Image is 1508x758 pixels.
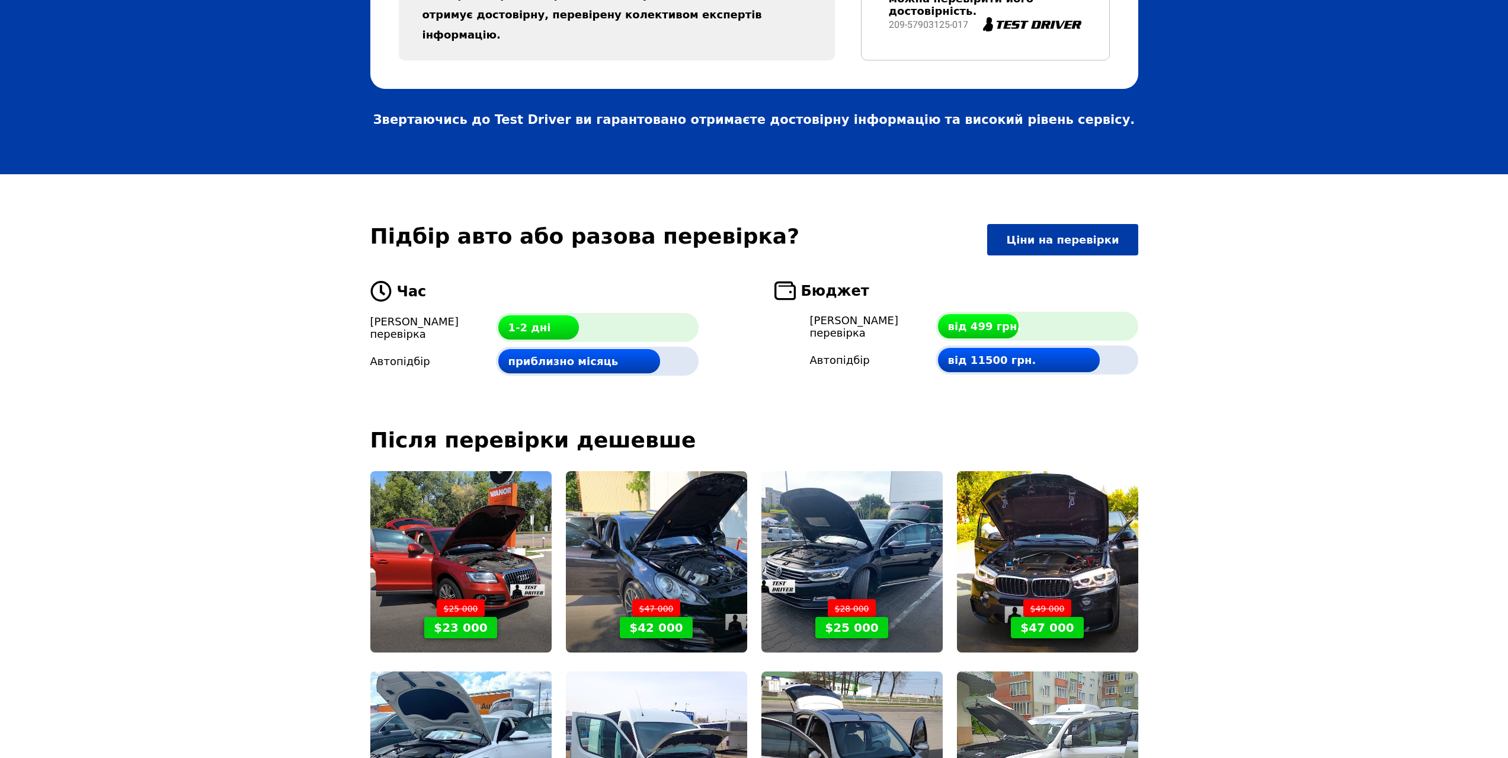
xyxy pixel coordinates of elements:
div: Після перевірки дешевше [370,428,1138,452]
span: приблизно місяць [508,355,619,367]
span: $47 000 [1011,617,1083,638]
img: Час [370,281,392,302]
div: Підбір авто або разова перевірка? [363,224,981,255]
span: від 11500 грн. [948,354,1036,366]
img: Бюджет [774,281,796,300]
span: $28 000 [828,599,876,617]
div: Звертаючись до Test Driver ви гарантовано отримаєте достовірну інформацію та високий рівень сервісу. [370,113,1138,127]
div: [PERSON_NAME] перевірка [810,314,936,339]
img: TestDriver logo [983,17,1082,31]
span: $42 000 [620,617,692,638]
span: $23 000 [424,617,497,638]
div: 209-57903125-017 [882,19,976,30]
span: $47 000 [632,599,681,617]
div: Автопідбір [810,354,936,366]
span: 1-2 дні [508,321,551,334]
span: $25 000 [437,599,485,617]
div: Час [370,281,747,302]
div: Бюджет [774,281,1138,300]
a: Ціни на перевірки [987,224,1138,255]
div: Автопідбір [370,355,496,367]
span: від 499 грн. [948,320,1022,332]
span: $25 000 [815,617,888,638]
div: [PERSON_NAME] перевірка [370,315,496,340]
span: $49 000 [1023,599,1072,617]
